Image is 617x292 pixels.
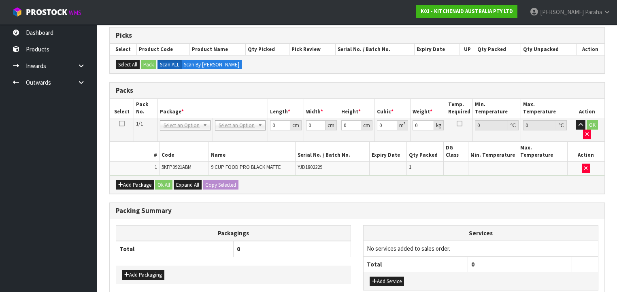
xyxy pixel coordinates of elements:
th: Services [364,226,598,241]
th: Temp. Required [446,99,473,118]
th: Max. Temperature [518,142,567,161]
span: 0 [471,260,474,268]
span: Paraha [585,8,602,16]
span: 1 [155,164,157,171]
th: Weight [410,99,446,118]
span: Expand All [176,181,199,188]
th: Qty Picked [246,44,289,55]
div: kg [434,120,444,130]
span: 1 [409,164,411,171]
button: Add Service [370,277,404,286]
th: Pack No. [134,99,158,118]
th: Max. Temperature [521,99,569,118]
small: WMS [69,9,81,17]
td: No services added to sales order. [364,241,598,256]
th: DG Class [444,142,468,161]
th: Serial No. / Batch No. [295,142,369,161]
h3: Picks [116,32,598,39]
th: Length [268,99,304,118]
th: Name [209,142,295,161]
div: cm [290,120,302,130]
th: Min. Temperature [468,142,518,161]
span: Select an Option [164,121,200,130]
div: m [397,120,408,130]
th: Action [567,142,604,161]
th: Code [159,142,209,161]
th: Package [158,99,268,118]
th: Expiry Date [370,142,407,161]
button: Add Package [116,180,154,190]
div: ℃ [556,120,567,130]
button: Ok All [155,180,172,190]
span: [PERSON_NAME] [540,8,584,16]
span: 5KFP0921ABM [162,164,191,171]
div: cm [326,120,337,130]
button: Copy Selected [203,180,238,190]
th: Total [116,241,234,257]
th: UP [460,44,475,55]
span: 0 [237,245,240,253]
th: Width [304,99,339,118]
span: Select an Option [219,121,255,130]
a: K01 - KITCHENAID AUSTRALIA PTY LTD [416,5,517,18]
th: Total [364,256,468,272]
th: Height [339,99,375,118]
div: ℃ [508,120,519,130]
button: Add Packaging [122,270,164,280]
label: Scan By [PERSON_NAME] [181,60,242,70]
button: Expand All [174,180,202,190]
th: # [110,142,159,161]
th: Qty Packed [406,142,444,161]
th: Qty Packed [475,44,521,55]
th: Min. Temperature [473,99,521,118]
th: Select [110,44,137,55]
strong: K01 - KITCHENAID AUSTRALIA PTY LTD [421,8,513,15]
th: Action [569,99,604,118]
th: Serial No. / Batch No. [336,44,414,55]
span: 1/1 [136,120,143,127]
button: Pack [141,60,156,70]
h3: Packing Summary [116,207,598,215]
th: Cubic [375,99,410,118]
th: Pick Review [289,44,335,55]
th: Select [110,99,134,118]
th: Packagings [116,225,351,241]
button: OK [587,120,598,130]
th: Qty Unpacked [521,44,577,55]
button: Select All [116,60,140,70]
th: Action [576,44,604,55]
label: Scan ALL [157,60,182,70]
th: Product Code [137,44,190,55]
sup: 3 [404,121,406,126]
span: ProStock [26,7,67,17]
th: Expiry Date [414,44,460,55]
div: cm [361,120,372,130]
h3: Packs [116,87,598,94]
span: YJD1802229 [298,164,322,171]
th: Product Name [190,44,246,55]
img: cube-alt.png [12,7,22,17]
span: 9 CUP FOOD PRO BLACK MATTE [211,164,281,171]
